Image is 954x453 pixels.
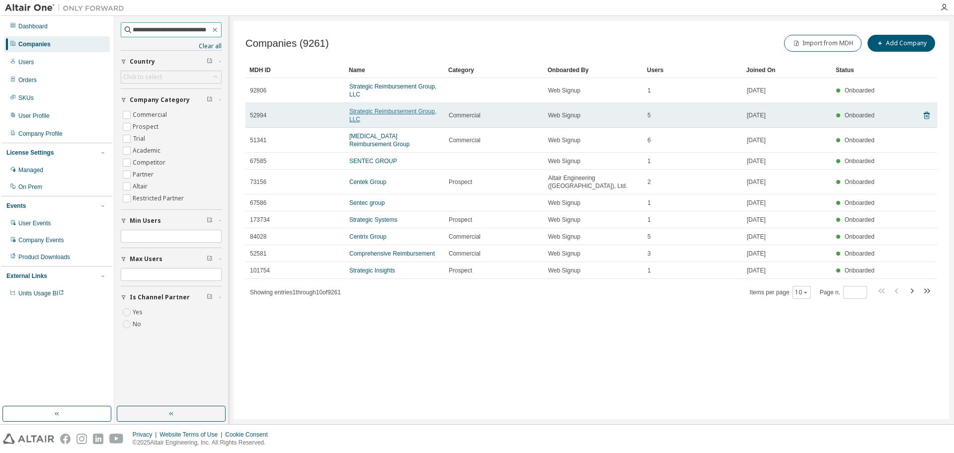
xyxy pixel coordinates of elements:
span: Clear filter [207,255,213,263]
img: Altair One [5,3,129,13]
span: [DATE] [747,199,766,207]
div: Managed [18,166,43,174]
span: Web Signup [548,233,580,241]
div: License Settings [6,149,54,157]
span: [DATE] [747,87,766,94]
div: User Events [18,219,51,227]
span: 6 [647,136,651,144]
span: 52994 [250,111,266,119]
a: Clear all [121,42,222,50]
button: Min Users [121,210,222,232]
div: Events [6,202,26,210]
span: [DATE] [747,178,766,186]
img: altair_logo.svg [3,434,54,444]
a: Sentec group [349,199,385,206]
label: No [133,318,143,330]
span: Onboarded [845,199,874,206]
span: [DATE] [747,216,766,224]
div: Onboarded By [548,62,639,78]
span: Web Signup [548,267,580,274]
a: Centek Group [349,179,387,185]
span: Web Signup [548,157,580,165]
div: Companies [18,40,51,48]
div: External Links [6,272,47,280]
div: Orders [18,76,37,84]
img: youtube.svg [109,434,124,444]
div: Privacy [133,431,159,439]
a: Comprehensive Reimbursement [349,250,435,257]
span: 5 [647,233,651,241]
span: Prospect [449,267,472,274]
span: 1 [647,87,651,94]
div: Joined On [746,62,828,78]
span: Altair Engineering ([GEOGRAPHIC_DATA]), Ltd. [548,174,638,190]
span: Page n. [820,286,867,299]
span: Min Users [130,217,161,225]
span: [DATE] [747,233,766,241]
span: Onboarded [845,112,874,119]
div: Cookie Consent [225,431,273,439]
span: Onboarded [845,87,874,94]
span: [DATE] [747,136,766,144]
span: Onboarded [845,158,874,165]
div: Category [448,62,540,78]
span: Commercial [449,250,480,258]
p: © 2025 Altair Engineering, Inc. All Rights Reserved. [133,439,274,447]
span: Web Signup [548,87,580,94]
img: instagram.svg [77,434,87,444]
span: 92806 [250,87,266,94]
button: Country [121,51,222,73]
div: On Prem [18,183,42,191]
div: Users [18,58,34,66]
a: SENTEC GROUP [349,158,397,165]
span: Clear filter [207,217,213,225]
button: Add Company [868,35,935,52]
div: Name [349,62,440,78]
span: 84028 [250,233,266,241]
span: 67585 [250,157,266,165]
div: Company Events [18,236,64,244]
span: Onboarded [845,233,874,240]
span: Clear filter [207,96,213,104]
div: Status [836,62,877,78]
span: Web Signup [548,136,580,144]
label: Academic [133,145,162,157]
a: Strategic Reimbursement Group, LLC [349,108,436,123]
label: Restricted Partner [133,192,186,204]
span: Onboarded [845,267,874,274]
span: Items per page [750,286,811,299]
span: 52581 [250,250,266,258]
div: Click to select [121,71,221,83]
div: User Profile [18,112,50,120]
span: Clear filter [207,293,213,301]
div: Company Profile [18,130,63,138]
div: Product Downloads [18,253,70,261]
div: Click to select [123,73,162,81]
span: Commercial [449,111,480,119]
span: Companies (9261) [245,38,329,49]
button: Company Category [121,89,222,111]
span: 1 [647,216,651,224]
span: Company Category [130,96,190,104]
span: 101754 [250,267,270,274]
span: 5 [647,111,651,119]
span: Prospect [449,178,472,186]
span: 1 [647,199,651,207]
a: Strategic Reimbursement Group, LLC [349,83,436,98]
span: Web Signup [548,199,580,207]
label: Yes [133,306,145,318]
a: Strategic Insights [349,267,395,274]
span: [DATE] [747,111,766,119]
label: Altair [133,181,150,192]
a: [MEDICAL_DATA] Reimbursement Group [349,133,409,148]
span: 73156 [250,178,266,186]
label: Prospect [133,121,160,133]
span: 67586 [250,199,266,207]
div: MDH ID [249,62,341,78]
label: Partner [133,169,156,181]
span: Web Signup [548,111,580,119]
img: linkedin.svg [93,434,103,444]
span: Onboarded [845,137,874,144]
span: Country [130,58,155,66]
label: Commercial [133,109,169,121]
